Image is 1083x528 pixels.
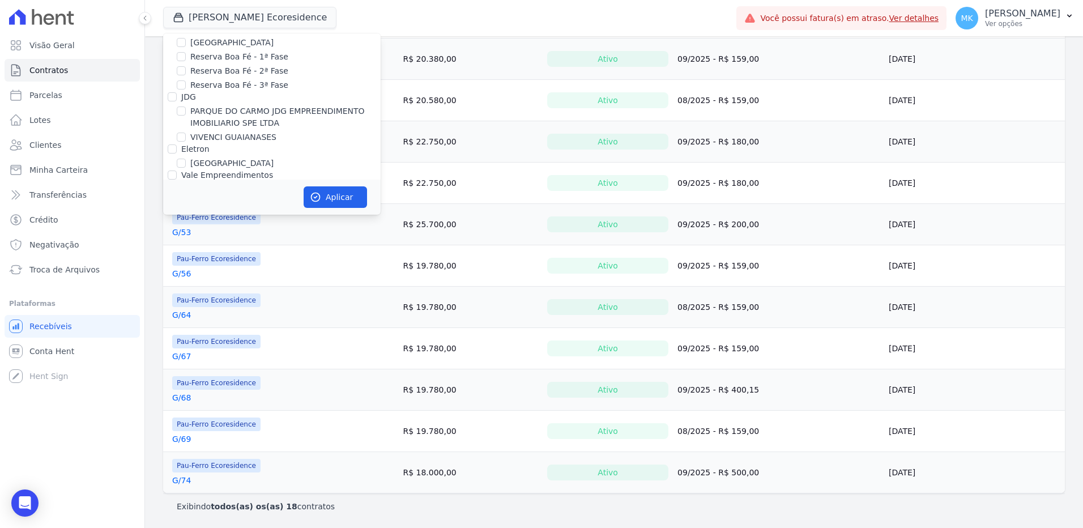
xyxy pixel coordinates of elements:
a: Crédito [5,208,140,231]
a: 08/2025 - R$ 159,00 [677,96,759,105]
p: Ver opções [985,19,1060,28]
td: R$ 19.780,00 [398,287,543,328]
a: Negativação [5,233,140,256]
div: Ativo [547,340,668,356]
a: 09/2025 - R$ 180,00 [677,178,759,188]
span: Pau-Ferro Ecoresidence [172,211,261,224]
td: [DATE] [884,39,1065,80]
a: G/64 [172,309,191,321]
span: Conta Hent [29,346,74,357]
td: [DATE] [884,287,1065,328]
label: PARQUE DO CARMO JDG EMPREENDIMENTO IMOBILIARIO SPE LTDA [190,105,381,129]
a: G/53 [172,227,191,238]
label: Vale Empreendimentos [181,171,273,180]
b: todos(as) os(as) 18 [211,502,297,511]
a: G/74 [172,475,191,486]
a: 09/2025 - R$ 180,00 [677,137,759,146]
div: Ativo [547,92,668,108]
a: Parcelas [5,84,140,107]
span: MK [961,14,973,22]
a: Clientes [5,134,140,156]
td: [DATE] [884,369,1065,411]
label: [GEOGRAPHIC_DATA] [190,37,274,49]
td: R$ 19.780,00 [398,245,543,287]
td: R$ 19.780,00 [398,411,543,452]
a: Lotes [5,109,140,131]
div: Ativo [547,258,668,274]
a: 09/2025 - R$ 400,15 [677,385,759,394]
p: Exibindo contratos [177,501,335,512]
span: Pau-Ferro Ecoresidence [172,252,261,266]
span: Troca de Arquivos [29,264,100,275]
button: [PERSON_NAME] Ecoresidence [163,7,336,28]
label: Eletron [181,144,210,154]
td: [DATE] [884,163,1065,204]
td: [DATE] [884,452,1065,493]
a: Transferências [5,184,140,206]
div: Ativo [547,465,668,480]
span: Pau-Ferro Ecoresidence [172,459,261,472]
a: Recebíveis [5,315,140,338]
span: Negativação [29,239,79,250]
td: [DATE] [884,328,1065,369]
span: Você possui fatura(s) em atraso. [760,12,939,24]
div: Ativo [547,382,668,398]
div: Ativo [547,423,668,439]
div: Plataformas [9,297,135,310]
td: R$ 22.750,00 [398,121,543,163]
a: Troca de Arquivos [5,258,140,281]
a: Conta Hent [5,340,140,363]
a: 08/2025 - R$ 159,00 [677,427,759,436]
label: Reserva Boa Fé - 3ª Fase [190,79,288,91]
a: G/69 [172,433,191,445]
a: 08/2025 - R$ 159,00 [677,303,759,312]
div: Ativo [547,175,668,191]
td: [DATE] [884,121,1065,163]
a: G/67 [172,351,191,362]
span: Transferências [29,189,87,201]
a: 09/2025 - R$ 159,00 [677,261,759,270]
a: Ver detalhes [889,14,939,23]
span: Clientes [29,139,61,151]
span: Pau-Ferro Ecoresidence [172,376,261,390]
div: Ativo [547,299,668,315]
a: 09/2025 - R$ 500,00 [677,468,759,477]
span: Parcelas [29,90,62,101]
label: VIVENCI GUAIANASES [190,131,276,143]
span: Pau-Ferro Ecoresidence [172,293,261,307]
div: Ativo [547,216,668,232]
td: R$ 20.580,00 [398,80,543,121]
td: R$ 19.780,00 [398,369,543,411]
div: Open Intercom Messenger [11,489,39,517]
td: [DATE] [884,204,1065,245]
div: Ativo [547,51,668,67]
span: Pau-Ferro Ecoresidence [172,418,261,431]
button: MK [PERSON_NAME] Ver opções [946,2,1083,34]
label: [GEOGRAPHIC_DATA] [190,157,274,169]
span: Visão Geral [29,40,75,51]
button: Aplicar [304,186,367,208]
span: Lotes [29,114,51,126]
a: Minha Carteira [5,159,140,181]
td: [DATE] [884,245,1065,287]
span: Pau-Ferro Ecoresidence [172,335,261,348]
td: [DATE] [884,411,1065,452]
a: 09/2025 - R$ 159,00 [677,54,759,63]
a: 09/2025 - R$ 159,00 [677,344,759,353]
label: JDG [181,92,196,101]
td: R$ 18.000,00 [398,452,543,493]
div: Ativo [547,134,668,150]
td: [DATE] [884,80,1065,121]
label: Reserva Boa Fé - 1ª Fase [190,51,288,63]
label: Reserva Boa Fé - 2ª Fase [190,65,288,77]
a: G/68 [172,392,191,403]
a: G/56 [172,268,191,279]
span: Contratos [29,65,68,76]
span: Minha Carteira [29,164,88,176]
td: R$ 22.750,00 [398,163,543,204]
span: Recebíveis [29,321,72,332]
td: R$ 19.780,00 [398,328,543,369]
a: Visão Geral [5,34,140,57]
span: Crédito [29,214,58,225]
a: Contratos [5,59,140,82]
